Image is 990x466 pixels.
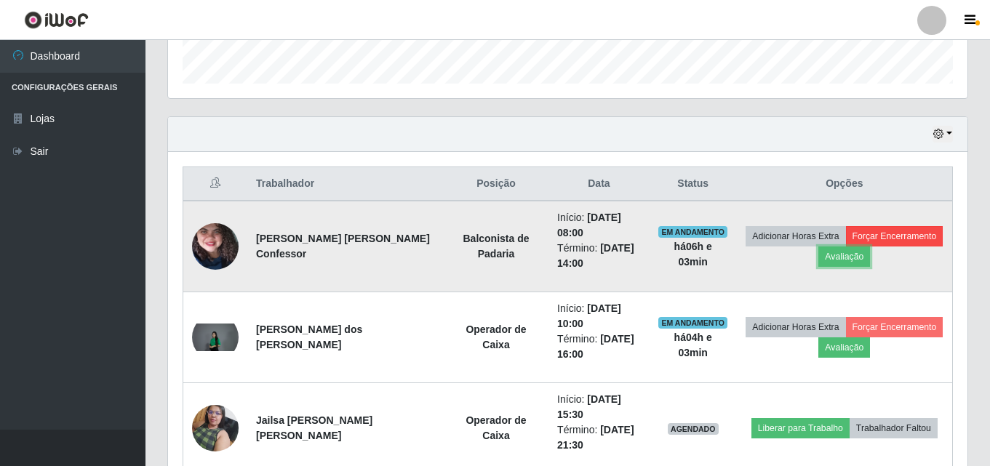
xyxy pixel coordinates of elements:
[557,210,641,241] li: Início:
[256,324,362,350] strong: [PERSON_NAME] dos [PERSON_NAME]
[247,167,444,201] th: Trabalhador
[818,337,870,358] button: Avaliação
[256,233,430,260] strong: [PERSON_NAME] [PERSON_NAME] Confessor
[658,317,727,329] span: EM ANDAMENTO
[466,324,526,350] strong: Operador de Caixa
[24,11,89,29] img: CoreUI Logo
[557,301,641,332] li: Início:
[674,332,712,358] strong: há 04 h e 03 min
[557,422,641,453] li: Término:
[746,226,845,246] button: Adicionar Horas Extra
[444,167,548,201] th: Posição
[192,195,239,298] img: 1748891631133.jpeg
[557,393,621,420] time: [DATE] 15:30
[658,226,727,238] span: EM ANDAMENTO
[192,324,239,351] img: 1758553448636.jpeg
[818,246,870,267] button: Avaliação
[850,418,938,438] button: Trabalhador Faltou
[557,241,641,271] li: Término:
[192,397,239,459] img: 1749692047494.jpeg
[466,414,526,441] strong: Operador de Caixa
[548,167,650,201] th: Data
[674,241,712,268] strong: há 06 h e 03 min
[737,167,953,201] th: Opções
[557,392,641,422] li: Início:
[557,212,621,238] time: [DATE] 08:00
[463,233,529,260] strong: Balconista de Padaria
[256,414,372,441] strong: Jailsa [PERSON_NAME] [PERSON_NAME]
[846,226,943,246] button: Forçar Encerramento
[650,167,737,201] th: Status
[751,418,850,438] button: Liberar para Trabalho
[557,302,621,329] time: [DATE] 10:00
[557,332,641,362] li: Término:
[746,317,845,337] button: Adicionar Horas Extra
[846,317,943,337] button: Forçar Encerramento
[668,423,719,435] span: AGENDADO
